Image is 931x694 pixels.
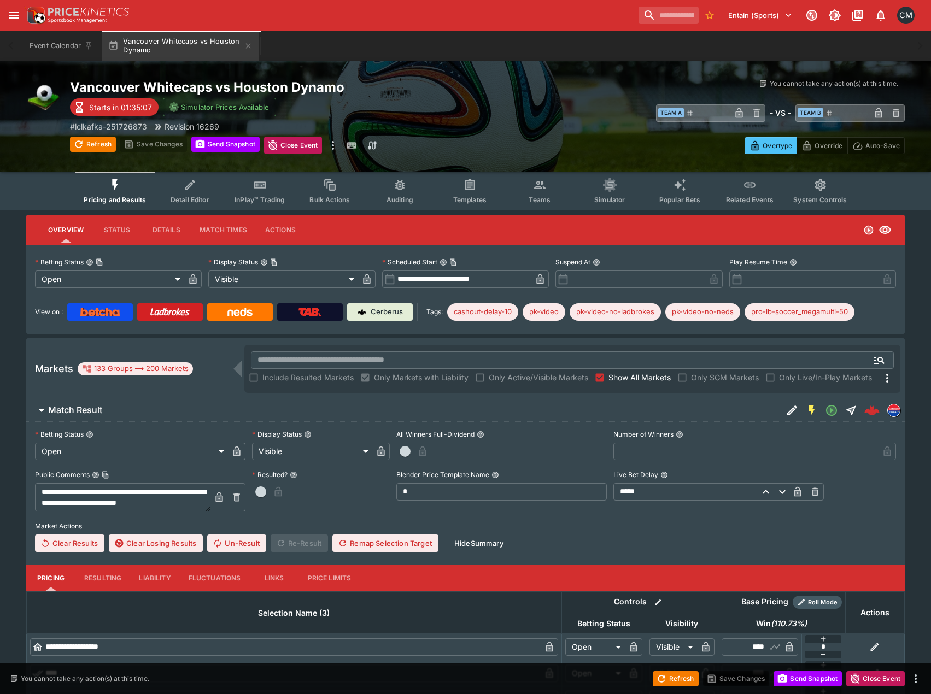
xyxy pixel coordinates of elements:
button: HideSummary [448,534,510,552]
svg: Open [825,404,838,417]
button: Copy To Clipboard [449,258,457,266]
button: Suspend At [593,258,600,266]
span: pro-lb-soccer_megamulti-50 [745,307,854,317]
button: Display StatusCopy To Clipboard [260,258,268,266]
button: Fluctuations [180,565,250,591]
div: Event type filters [75,172,856,210]
p: Number of Winners [613,430,674,439]
div: Betting Target: cerberus [523,303,565,321]
span: Pricing and Results [84,196,146,204]
img: PriceKinetics Logo [24,4,46,26]
button: Event Calendar [23,31,99,61]
button: Open [822,401,841,420]
button: Copy To Clipboard [102,471,109,479]
div: Betting Target: cerberus [665,303,740,321]
img: Neds [227,308,252,316]
button: Vancouver Whitecaps vs Houston Dynamo [102,31,259,61]
th: Actions [845,591,904,633]
div: Visible [252,443,372,460]
button: more [909,672,922,685]
button: Display Status [304,431,312,438]
label: Tags: [426,303,443,321]
p: Live Bet Delay [613,470,658,479]
p: Overtype [763,140,792,151]
button: Betting Status [86,431,93,438]
div: lclkafka [887,404,900,417]
span: Team A [658,108,684,117]
a: 43676d95-5243-4730-8b9f-619e8fbdfe4c [861,399,883,421]
p: Blender Price Template Name [396,470,489,479]
div: Betting Target: cerberus [745,303,854,321]
button: Match Times [191,217,256,243]
p: Starts in 01:35:07 [89,102,152,113]
div: Open [565,638,625,656]
button: Details [142,217,191,243]
button: Edit Detail [782,401,802,420]
button: Overview [39,217,92,243]
p: You cannot take any action(s) at this time. [770,79,898,89]
button: Close Event [264,137,323,154]
button: Open [869,350,889,370]
span: Team B [798,108,823,117]
div: 43676d95-5243-4730-8b9f-619e8fbdfe4c [864,403,880,418]
p: Play Resume Time [729,257,787,267]
button: Send Snapshot [774,671,842,686]
span: Popular Bets [659,196,700,204]
span: cashout-delay-10 [447,307,518,317]
p: Suspend At [555,257,590,267]
button: Simulator Prices Available [163,98,276,116]
button: All Winners Full-Dividend [477,431,484,438]
img: logo-cerberus--red.svg [864,403,880,418]
span: Selection Name (3) [246,607,342,620]
button: Match Result [26,399,782,421]
span: Roll Mode [804,598,842,607]
button: SGM Enabled [802,401,822,420]
button: Cameron Matheson [894,3,918,27]
span: pk-video [523,307,565,317]
button: Live Bet Delay [660,471,668,479]
button: Actions [256,217,305,243]
button: Resulted? [290,471,297,479]
p: Display Status [252,430,302,439]
div: Betting Target: cerberus [447,303,518,321]
span: Show All Markets [608,372,671,383]
img: Ladbrokes [150,308,190,316]
p: Cerberus [371,307,403,317]
button: Notifications [871,5,891,25]
span: Include Resulted Markets [262,372,354,383]
th: Controls [561,591,718,613]
button: Status [92,217,142,243]
label: Market Actions [35,518,896,534]
img: TabNZ [298,308,321,316]
button: Liability [130,565,179,591]
img: Cerberus [358,308,366,316]
p: You cannot take any action(s) at this time. [21,674,149,684]
p: Public Comments [35,470,90,479]
button: Links [250,565,299,591]
span: Betting Status [565,617,642,630]
h6: - VS - [770,107,791,119]
img: Betcha [80,308,120,316]
button: Public CommentsCopy To Clipboard [92,471,99,479]
div: Show/hide Price Roll mode configuration. [793,596,842,609]
p: Revision 16269 [165,121,219,132]
p: Resulted? [252,470,288,479]
button: Copy To Clipboard [270,258,278,266]
img: PriceKinetics [48,8,129,16]
svg: Open [863,225,874,236]
button: Resulting [75,565,130,591]
div: Visible [208,270,358,288]
span: Only Active/Visible Markets [489,372,588,383]
button: Blender Price Template Name [491,471,499,479]
button: more [326,137,339,154]
button: Refresh [653,671,699,686]
button: Betting StatusCopy To Clipboard [86,258,93,266]
span: Bulk Actions [309,196,350,204]
button: Close Event [846,671,905,686]
p: Display Status [208,257,258,267]
button: Play Resume Time [789,258,797,266]
span: Related Events [726,196,774,204]
div: Visible [649,638,697,656]
button: Send Snapshot [191,137,260,152]
label: View on : [35,303,63,321]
